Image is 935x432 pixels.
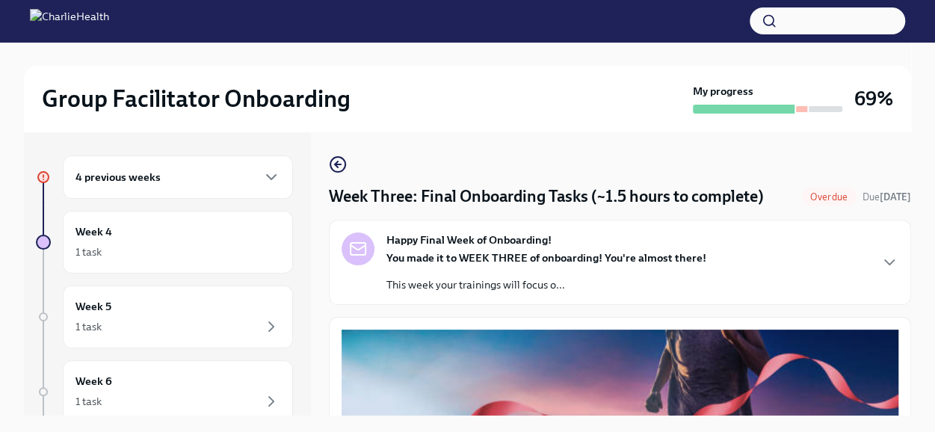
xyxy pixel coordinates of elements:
[42,84,351,114] h2: Group Facilitator Onboarding
[854,85,893,112] h3: 69%
[386,232,552,247] strong: Happy Final Week of Onboarding!
[75,244,102,259] div: 1 task
[75,223,112,240] h6: Week 4
[36,360,293,423] a: Week 61 task
[801,191,857,203] span: Overdue
[386,251,706,265] strong: You made it to WEEK THREE of onboarding! You're almost there!
[63,155,293,199] div: 4 previous weeks
[693,84,753,99] strong: My progress
[36,286,293,348] a: Week 51 task
[75,373,112,389] h6: Week 6
[75,298,111,315] h6: Week 5
[30,9,109,33] img: CharlieHealth
[386,277,706,292] p: This week your trainings will focus o...
[75,169,161,185] h6: 4 previous weeks
[880,191,911,203] strong: [DATE]
[36,211,293,274] a: Week 41 task
[75,319,102,334] div: 1 task
[329,185,764,208] h4: Week Three: Final Onboarding Tasks (~1.5 hours to complete)
[863,191,911,203] span: Due
[75,394,102,409] div: 1 task
[863,190,911,204] span: September 13th, 2025 09:00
